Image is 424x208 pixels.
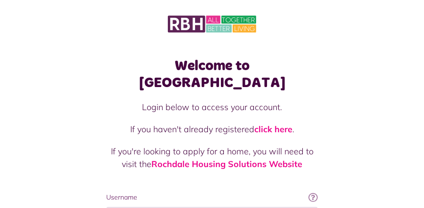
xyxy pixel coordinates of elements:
[106,101,318,113] p: Login below to access your account.
[254,124,292,135] a: click here
[151,159,302,169] a: Rochdale Housing Solutions Website
[106,123,318,136] p: If you haven't already registered .
[106,145,318,170] p: If you're looking to apply for a home, you will need to visit the
[106,192,318,202] label: Username
[168,14,256,34] img: MyRBH
[106,57,318,91] h1: Welcome to [GEOGRAPHIC_DATA]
